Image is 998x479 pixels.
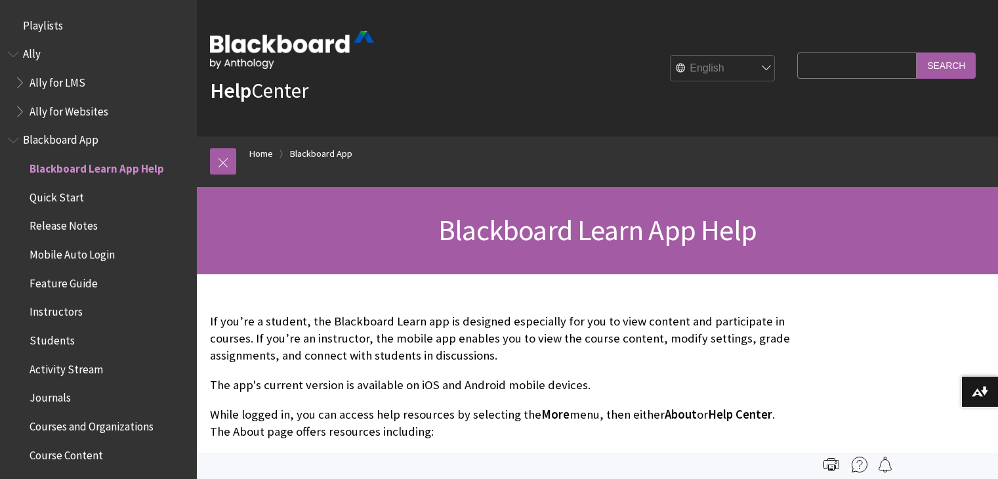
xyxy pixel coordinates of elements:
input: Search [917,52,976,78]
img: Blackboard by Anthology [210,31,374,69]
span: About [665,407,697,422]
span: Playlists [23,14,63,32]
span: Blackboard Learn App Help [438,212,757,248]
img: Print [823,457,839,472]
span: Instructors [30,301,83,319]
span: Feature Guide [30,272,98,290]
span: Students [30,329,75,347]
span: Quick Start [30,186,84,204]
a: Blackboard App [290,146,352,162]
span: Ally for LMS [30,72,85,89]
a: Home [249,146,273,162]
span: Release Notes [30,215,98,233]
span: Course Content [30,444,103,462]
span: Blackboard Learn App Help [30,157,164,175]
p: While logged in, you can access help resources by selecting the menu, then either or . The About ... [210,406,791,440]
span: Activity Stream [30,358,103,376]
span: Mobile Auto Login [30,243,115,261]
span: Help Center [708,407,772,422]
p: If you’re a student, the Blackboard Learn app is designed especially for you to view content and ... [210,313,791,365]
nav: Book outline for Playlists [8,14,189,37]
span: Courses and Organizations [30,415,154,433]
p: The app's current version is available on iOS and Android mobile devices. [210,377,791,394]
img: Follow this page [877,457,893,472]
span: Blackboard App [23,129,98,147]
span: Ally for Websites [30,100,108,118]
span: Journals [30,387,71,405]
strong: Help [210,77,251,104]
nav: Book outline for Anthology Ally Help [8,43,189,123]
span: More [541,407,570,422]
select: Site Language Selector [671,56,776,82]
img: More help [852,457,867,472]
span: Ally [23,43,41,61]
a: HelpCenter [210,77,308,104]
